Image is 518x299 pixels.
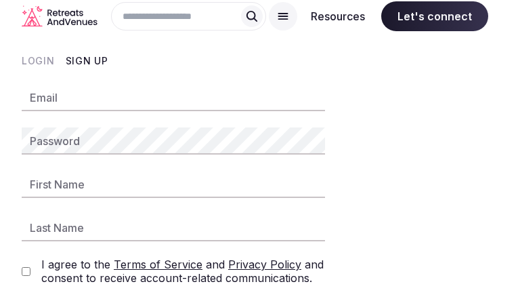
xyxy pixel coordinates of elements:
[22,54,55,68] button: Login
[41,258,325,285] label: I agree to the and and consent to receive account-related communications.
[300,1,376,31] button: Resources
[66,54,108,68] button: Sign Up
[381,1,488,31] span: Let's connect
[228,258,301,271] a: Privacy Policy
[22,5,98,26] a: Visit the homepage
[22,5,98,26] svg: Retreats and Venues company logo
[114,258,202,271] a: Terms of Service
